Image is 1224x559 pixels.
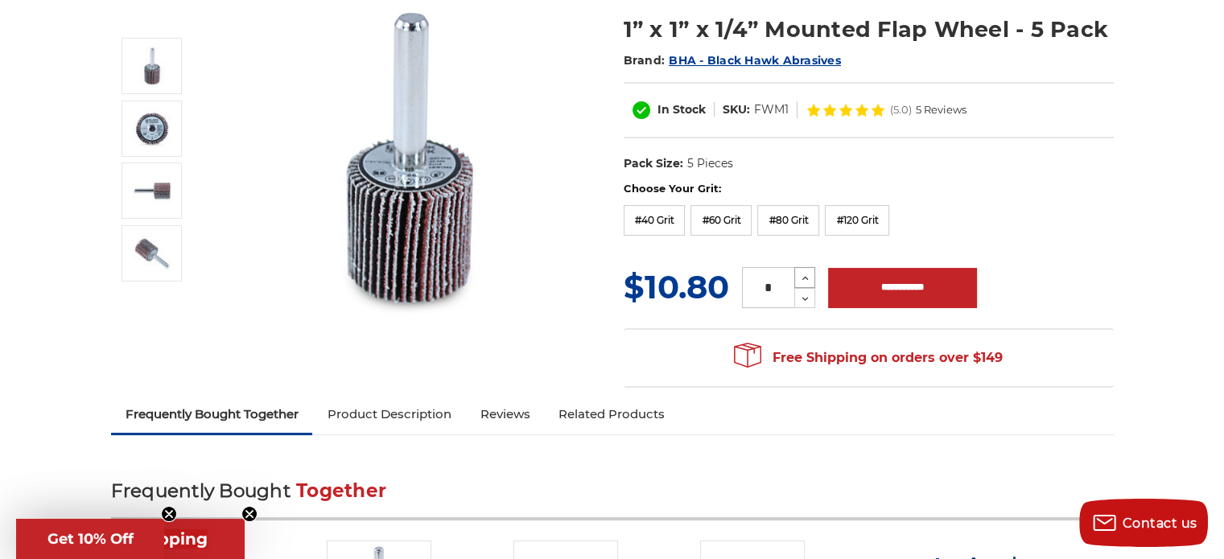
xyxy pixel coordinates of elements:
[723,101,750,118] dt: SKU:
[132,171,172,211] img: 1” x 1” x 1/4” Mounted Flap Wheel - 5 Pack
[754,101,789,118] dd: FWM1
[111,397,313,432] a: Frequently Bought Together
[624,155,683,172] dt: Pack Size:
[624,181,1114,197] label: Choose Your Grit:
[890,105,912,115] span: (5.0)
[1123,516,1197,531] span: Contact us
[465,397,544,432] a: Reviews
[132,233,172,273] img: 1” x 1” x 1/4” Mounted Flap Wheel - 5 Pack
[657,102,706,117] span: In Stock
[16,519,245,559] div: Get Free ShippingClose teaser
[916,105,966,115] span: 5 Reviews
[624,53,666,68] span: Brand:
[544,397,679,432] a: Related Products
[312,397,465,432] a: Product Description
[686,155,732,172] dd: 5 Pieces
[1079,499,1208,547] button: Contact us
[241,506,258,522] button: Close teaser
[624,267,729,306] span: $10.80
[111,479,291,502] span: Frequently Bought
[624,14,1114,45] h1: 1” x 1” x 1/4” Mounted Flap Wheel - 5 Pack
[47,530,134,548] span: Get 10% Off
[669,53,841,68] a: BHA - Black Hawk Abrasives
[161,506,177,522] button: Close teaser
[16,519,164,559] div: Get 10% OffClose teaser
[132,46,172,86] img: 1” x 1” x 1/4” Mounted Flap Wheel - 5 Pack
[296,479,386,502] span: Together
[734,342,1003,374] span: Free Shipping on orders over $149
[132,109,172,149] img: 1” x 1” x 1/4” Mounted Flap Wheel - 5 Pack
